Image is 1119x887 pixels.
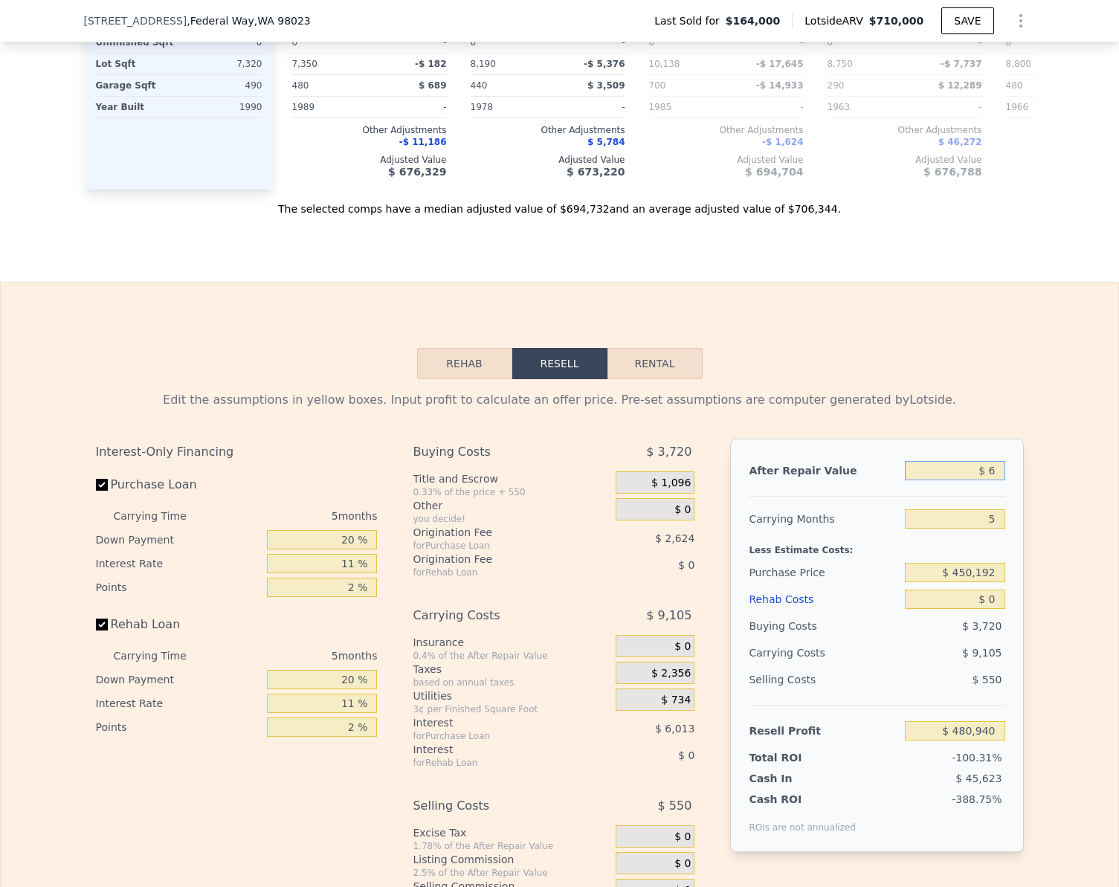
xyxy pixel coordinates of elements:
[96,668,262,691] div: Down Payment
[941,7,993,34] button: SAVE
[1006,80,1023,91] span: 480
[388,166,446,178] span: $ 676,329
[96,575,262,599] div: Points
[96,75,176,96] div: Garage Sqft
[96,552,262,575] div: Interest Rate
[1006,37,1012,48] span: 0
[828,80,845,91] span: 290
[661,694,691,707] span: $ 734
[828,37,833,48] span: 0
[651,477,691,490] span: $ 1,096
[96,611,262,638] label: Rehab Loan
[471,80,488,91] span: 440
[96,479,108,491] input: Purchase Loan
[413,662,610,677] div: Taxes
[745,166,803,178] span: $ 694,704
[182,54,262,74] div: 7,320
[96,54,176,74] div: Lot Sqft
[749,506,899,532] div: Carrying Months
[729,97,804,117] div: -
[187,13,310,28] span: , Federal Way
[413,742,578,757] div: Interest
[828,59,853,69] span: 8,750
[649,97,723,117] div: 1985
[292,59,317,69] span: 7,350
[658,793,692,819] span: $ 550
[373,32,447,53] div: -
[292,37,298,48] span: 0
[413,867,610,879] div: 2.5% of the After Repair Value
[512,348,607,379] button: Resell
[551,32,625,53] div: -
[828,154,982,166] div: Adjusted Value
[726,13,781,28] span: $164,000
[749,807,856,833] div: ROIs are not annualized
[413,852,610,867] div: Listing Commission
[413,540,578,552] div: for Purchase Loan
[413,677,610,688] div: based on annual taxes
[655,532,694,544] span: $ 2,624
[413,840,610,852] div: 1.78% of the After Repair Value
[941,59,981,69] span: -$ 7,737
[938,137,982,147] span: $ 46,272
[1006,97,1080,117] div: 1966
[908,97,982,117] div: -
[749,717,899,744] div: Resell Profit
[678,749,694,761] span: $ 0
[749,750,842,765] div: Total ROI
[413,486,610,498] div: 0.33% of the price + 550
[413,730,578,742] div: for Purchase Loan
[413,757,578,769] div: for Rehab Loan
[292,80,309,91] span: 480
[96,471,262,498] label: Purchase Loan
[649,37,655,48] span: 0
[413,439,578,465] div: Buying Costs
[413,602,578,629] div: Carrying Costs
[254,15,311,27] span: , WA 98023
[1006,59,1031,69] span: 8,800
[373,97,447,117] div: -
[804,13,868,28] span: Lotside ARV
[678,559,694,571] span: $ 0
[413,793,578,819] div: Selling Costs
[828,97,902,117] div: 1963
[413,552,578,567] div: Origination Fee
[216,644,378,668] div: 5 months
[962,620,1002,632] span: $ 3,720
[749,792,856,807] div: Cash ROI
[938,80,982,91] span: $ 12,289
[587,137,625,147] span: $ 5,784
[908,32,982,53] div: -
[674,857,691,871] span: $ 0
[96,715,262,739] div: Points
[972,674,1002,686] span: $ 550
[655,723,694,735] span: $ 6,013
[674,503,691,517] span: $ 0
[96,691,262,715] div: Interest Rate
[551,97,625,117] div: -
[756,59,804,69] span: -$ 17,645
[952,752,1002,764] span: -100.31%
[413,498,610,513] div: Other
[399,137,447,147] span: -$ 11,186
[415,59,447,69] span: -$ 182
[587,80,625,91] span: $ 3,509
[413,650,610,662] div: 0.4% of the After Repair Value
[952,793,1002,805] span: -388.75%
[292,124,447,136] div: Other Adjustments
[749,666,899,693] div: Selling Costs
[674,830,691,844] span: $ 0
[96,32,176,53] div: Unfinished Sqft
[471,97,545,117] div: 1978
[607,348,703,379] button: Rental
[471,59,496,69] span: 8,190
[413,715,578,730] div: Interest
[96,528,262,552] div: Down Payment
[413,635,610,650] div: Insurance
[413,513,610,525] div: you decide!
[828,124,982,136] div: Other Adjustments
[584,59,625,69] span: -$ 5,376
[729,32,804,53] div: -
[413,567,578,578] div: for Rehab Loan
[649,80,666,91] span: 700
